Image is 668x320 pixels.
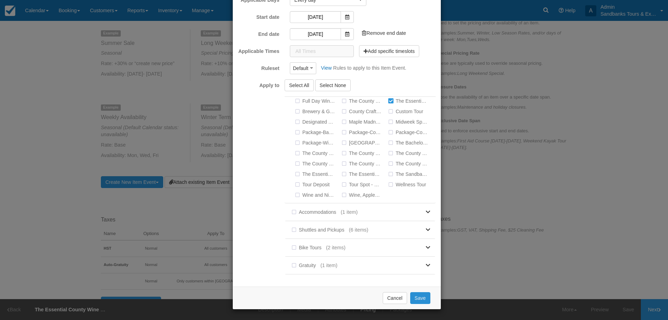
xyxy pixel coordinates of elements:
[293,150,340,156] span: The County Brewery Tour
[293,179,334,190] label: Tour Deposit
[340,96,387,106] label: The County Unveiled Tour
[387,119,433,124] span: Midweek Special - Half Day Wine
[340,127,387,138] label: Package-County Trio
[233,28,285,38] label: End date
[293,138,340,148] label: Package-Wine The Essential
[233,45,285,55] label: Applicable Times
[340,192,387,197] span: Wine, Apples, Beer Tour
[293,158,340,169] label: The County Unveiled Tour - Large Group Booking
[290,260,320,271] label: Gratuity
[293,106,340,117] label: Brewery & Golf Tour
[340,171,387,177] span: The Essential County Wine Tour - PRIVATE
[293,148,340,158] label: The County Brewery Tour
[387,158,433,169] label: The County VIP Tour
[293,190,340,200] label: Wine and Nine Tour
[387,106,428,117] label: Custom Tour
[320,262,337,269] span: (1 item)
[349,226,368,234] span: (6 items)
[340,108,387,114] span: County Craft Brewery Tour - Private
[326,244,345,251] span: (2 items)
[290,207,341,217] label: Accommodations
[341,209,358,216] span: (1 item)
[293,169,340,179] label: The Essential County Wine Tour - Large Group Booking
[293,171,340,177] span: The Essential County Wine Tour - Large Group Booking
[290,225,349,235] label: Shuttles and Pickups
[340,98,387,103] span: The County Unveiled Tour
[340,169,387,179] label: The Essential County Wine Tour - PRIVATE
[387,140,433,145] span: The Bachelorette Tour
[293,117,340,127] label: Designated Driver Rate
[293,161,340,166] span: The County Unveiled Tour - Large Group Booking
[340,190,387,200] label: Wine, Apples, Beer Tour
[290,62,316,74] button: Default
[293,129,340,135] span: Package-Bachlorette
[387,117,433,127] label: Midweek Special - Half Day Wine
[233,79,285,89] label: Apply to
[359,45,419,57] button: Add specific timeslots
[293,98,340,103] span: Full Day Wine Tour
[340,161,387,166] span: The County Unveiled Tour - PRIVATE
[387,108,428,114] span: Custom Tour
[293,181,334,187] span: Tour Deposit
[387,161,433,166] span: The County VIP Tour
[387,138,433,148] label: The Bachelorette Tour
[293,140,340,145] span: Package-Wine The Essential
[387,148,433,158] label: The County Trio Tour- PRIVATE
[293,192,340,197] span: Wine and Nine Tour
[387,179,430,190] label: Wellness Tour
[340,148,387,158] label: The County Trio
[340,150,387,156] span: The County Trio
[333,64,406,72] p: Rules to apply to this Item Event.
[293,119,340,124] span: Designated Driver Rate
[387,181,430,187] span: Wellness Tour
[387,96,433,106] label: The Essential County Wine Tour
[315,79,351,91] button: Select None
[293,65,308,72] span: Default
[340,179,387,190] label: Tour Spot - No Tastings
[340,158,387,169] label: The County Unveiled Tour - PRIVATE
[387,150,433,156] span: The County Trio Tour- PRIVATE
[293,127,340,138] label: Package-Bachlorette
[293,108,340,114] span: Brewery & Golf Tour
[340,140,387,145] span: Sophiasburgh Circuit - County Trio
[233,62,285,72] label: Ruleset
[359,28,409,39] a: Remove end date
[233,11,285,21] label: Start date
[293,96,340,106] label: Full Day Wine Tour
[340,181,387,187] span: Tour Spot - No Tastings
[340,119,387,124] span: Maple Madness Tour
[285,79,314,91] button: Select All
[410,292,430,304] button: Save
[387,129,433,135] span: Package-County Unveiled
[340,117,387,127] label: Maple Madness Tour
[318,65,332,71] a: View
[290,242,326,253] label: Bike Tours
[340,106,387,117] label: County Craft Brewery Tour - Private
[387,98,433,103] span: The Essential County Wine Tour
[387,127,433,138] label: Package-County Unveiled
[383,292,407,304] button: Cancel
[387,169,433,179] label: The Sandbanks Tour
[340,129,387,135] span: Package-County Trio
[340,138,387,148] label: [GEOGRAPHIC_DATA] - County Trio
[387,171,433,177] span: The Sandbanks Tour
